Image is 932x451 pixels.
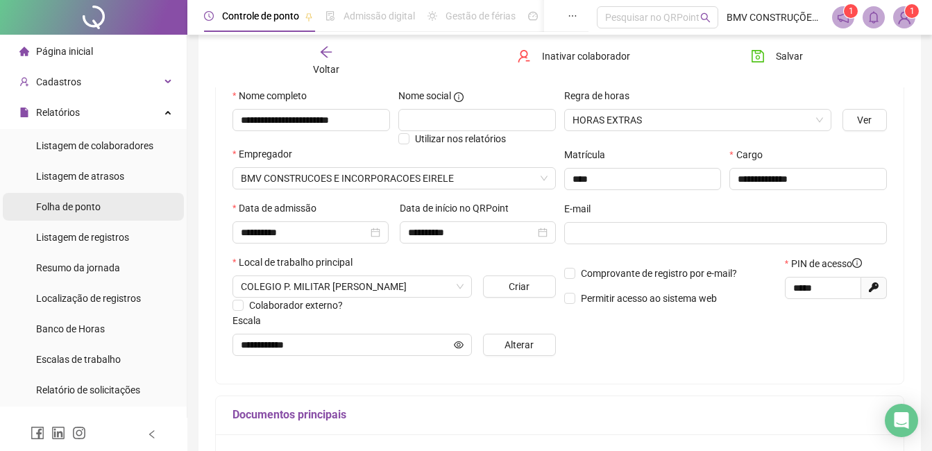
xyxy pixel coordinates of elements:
[305,12,313,21] span: pushpin
[849,6,854,16] span: 1
[729,147,771,162] label: Cargo
[894,7,915,28] img: 66634
[905,4,919,18] sup: Atualize o seu contato no menu Meus Dados
[72,426,86,440] span: instagram
[319,45,333,59] span: arrow-left
[517,49,531,63] span: user-delete
[509,279,529,294] span: Criar
[581,268,737,279] span: Comprovante de registro por e-mail?
[36,262,120,273] span: Resumo da jornada
[483,334,555,356] button: Alterar
[36,46,93,57] span: Página inicial
[36,76,81,87] span: Cadastros
[232,407,887,423] h5: Documentos principais
[344,10,415,22] span: Admissão digital
[837,11,849,24] span: notification
[454,340,464,350] span: eye
[232,313,270,328] label: Escala
[791,256,862,271] span: PIN de acesso
[36,171,124,182] span: Listagem de atrasos
[36,384,140,395] span: Relatório de solicitações
[727,10,824,25] span: BMV CONSTRUÇÕES E INCORPORAÇÕES
[751,49,765,63] span: save
[400,201,518,216] label: Data de início no QRPoint
[564,88,638,103] label: Regra de horas
[415,133,506,144] span: Utilizar nos relatórios
[36,232,129,243] span: Listagem de registros
[232,201,325,216] label: Data de admissão
[325,11,335,21] span: file-done
[483,275,555,298] button: Criar
[241,276,464,297] span: COLEGIO P. MILITAR ROMULO GALVÃO - ILHEUS
[564,201,600,216] label: E-mail
[241,168,548,189] span: BMV CONSTRUCOES E INCORPORACOES EIRELE
[36,354,121,365] span: Escalas de trabalho
[564,147,614,162] label: Matrícula
[19,108,29,117] span: file
[844,4,858,18] sup: 1
[454,92,464,102] span: info-circle
[852,258,862,268] span: info-circle
[446,10,516,22] span: Gestão de férias
[232,255,362,270] label: Local de trabalho principal
[528,11,538,21] span: dashboard
[700,12,711,23] span: search
[36,293,141,304] span: Localização de registros
[505,337,534,352] span: Alterar
[232,88,316,103] label: Nome completo
[19,46,29,56] span: home
[427,11,437,21] span: sun
[51,426,65,440] span: linkedin
[857,112,872,128] span: Ver
[740,45,813,67] button: Salvar
[36,201,101,212] span: Folha de ponto
[581,293,717,304] span: Permitir acesso ao sistema web
[249,300,343,311] span: Colaborador externo?
[222,10,299,22] span: Controle de ponto
[313,64,339,75] span: Voltar
[232,146,301,162] label: Empregador
[19,77,29,87] span: user-add
[867,11,880,24] span: bell
[36,323,105,334] span: Banco de Horas
[204,11,214,21] span: clock-circle
[573,110,823,130] span: HORAS EXTRAS
[36,107,80,118] span: Relatórios
[147,429,157,439] span: left
[842,109,887,131] button: Ver
[398,88,451,103] span: Nome social
[885,404,918,437] div: Open Intercom Messenger
[776,49,803,64] span: Salvar
[910,6,915,16] span: 1
[568,11,577,21] span: ellipsis
[542,49,630,64] span: Inativar colaborador
[507,45,641,67] button: Inativar colaborador
[36,140,153,151] span: Listagem de colaboradores
[31,426,44,440] span: facebook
